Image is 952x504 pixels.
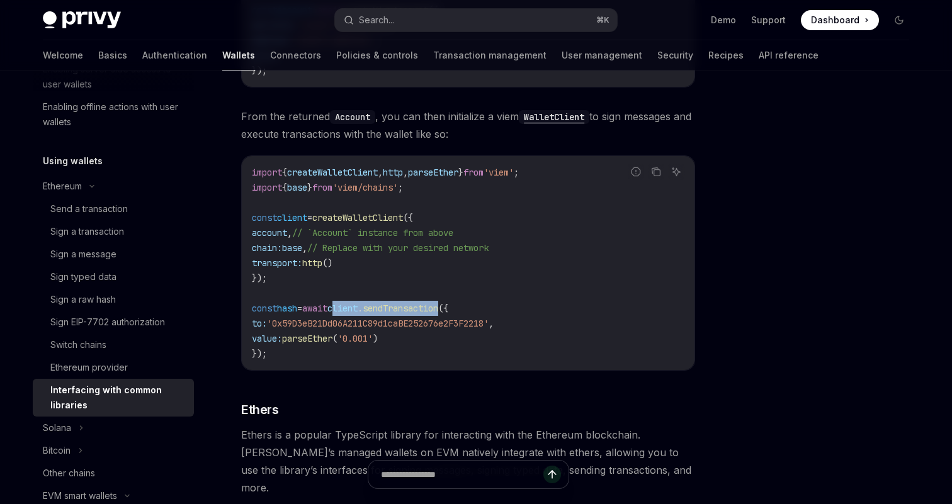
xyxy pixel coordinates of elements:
span: createWalletClient [287,167,378,178]
span: () [322,257,332,269]
div: Other chains [43,466,95,481]
span: import [252,167,282,178]
div: Enabling offline actions with user wallets [43,99,186,130]
span: } [307,182,312,193]
span: // `Account` instance from above [292,227,453,238]
span: From the returned , you can then initialize a viem to sign messages and execute transactions with... [241,108,695,143]
span: ; [514,167,519,178]
span: parseEther [282,333,332,344]
span: , [403,167,408,178]
span: sendTransaction [363,303,438,314]
span: // Replace with your desired network [307,242,489,254]
div: Sign a message [50,247,116,262]
a: Sign a transaction [33,220,194,243]
a: Dashboard [801,10,879,30]
a: Security [657,40,693,70]
a: Demo [711,14,736,26]
div: Search... [359,13,394,28]
a: Send a transaction [33,198,194,220]
span: Dashboard [811,14,859,26]
div: Ethereum [43,179,82,194]
a: Enabling offline actions with user wallets [33,96,194,133]
span: } [458,167,463,178]
img: dark logo [43,11,121,29]
button: Solana [33,417,194,439]
span: , [287,227,292,238]
span: account [252,227,287,238]
span: ⌘ K [596,15,609,25]
span: from [463,167,484,178]
input: Ask a question... [381,461,543,488]
a: Sign typed data [33,266,194,288]
a: Other chains [33,462,194,484]
span: http [302,257,322,269]
div: Sign EIP-7702 authorization [50,315,165,330]
span: createWalletClient [312,212,403,223]
span: }); [252,65,267,76]
a: Welcome [43,40,83,70]
span: transport: [252,257,302,269]
a: Policies & controls [336,40,418,70]
button: Toggle dark mode [889,10,909,30]
span: ({ [403,212,413,223]
code: Account [330,110,375,124]
div: Send a transaction [50,201,128,216]
button: Report incorrect code [628,164,644,180]
span: const [252,303,277,314]
span: 'viem/chains' [332,182,398,193]
span: base [287,182,307,193]
span: ; [398,182,403,193]
a: Ethereum provider [33,356,194,379]
span: ({ [438,303,448,314]
div: Sign a raw hash [50,292,116,307]
a: Connectors [270,40,321,70]
button: Bitcoin [33,439,194,462]
a: Sign a message [33,243,194,266]
div: Ethereum provider [50,360,128,375]
span: , [378,167,383,178]
a: Basics [98,40,127,70]
a: User management [562,40,642,70]
a: Switch chains [33,333,194,356]
span: = [297,303,302,314]
div: Interfacing with common libraries [50,383,186,413]
a: Transaction management [433,40,547,70]
span: }); [252,272,267,284]
h5: Using wallets [43,154,103,169]
span: { [282,182,287,193]
div: EVM smart wallets [43,488,117,503]
a: Authentication [142,40,207,70]
a: Interfacing with common libraries [33,379,194,417]
span: , [302,242,307,254]
span: http [383,167,403,178]
button: Ethereum [33,175,194,198]
span: to: [252,318,267,329]
span: await [302,303,327,314]
button: Search...⌘K [335,9,617,31]
a: API reference [759,40,819,70]
div: Sign a transaction [50,224,124,239]
a: WalletClient [519,110,589,123]
span: hash [277,303,297,314]
div: Sign typed data [50,269,116,284]
span: . [358,303,363,314]
a: Sign EIP-7702 authorization [33,311,194,333]
span: base [282,242,302,254]
div: Switch chains [50,337,106,352]
span: client [277,212,307,223]
button: Ask AI [668,164,684,180]
span: '0.001' [337,333,373,344]
span: import [252,182,282,193]
a: Sign a raw hash [33,288,194,311]
span: Ethers [241,401,278,418]
div: Solana [43,420,71,435]
span: value: [252,333,282,344]
span: }); [252,348,267,359]
span: client [327,303,358,314]
a: Wallets [222,40,255,70]
span: ( [332,333,337,344]
span: { [282,167,287,178]
code: WalletClient [519,110,589,124]
span: Ethers is a popular TypeScript library for interacting with the Ethereum blockchain. [PERSON_NAME... [241,426,695,496]
div: Bitcoin [43,443,71,458]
